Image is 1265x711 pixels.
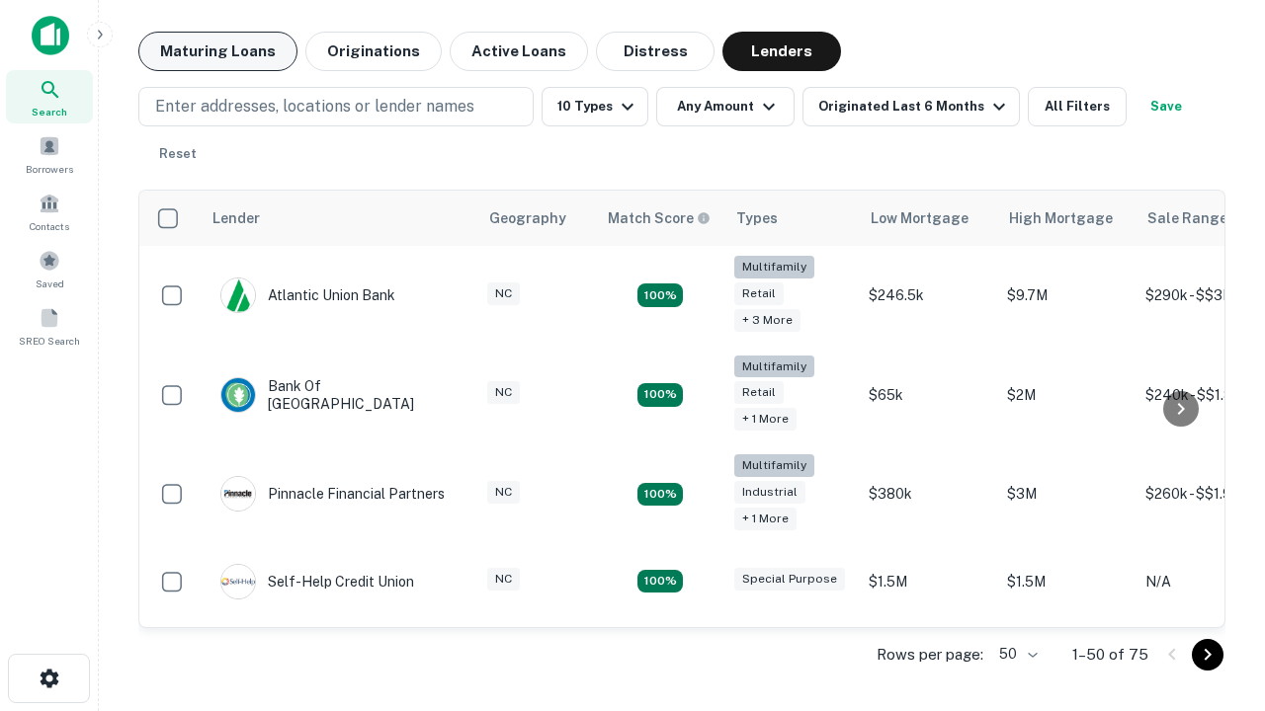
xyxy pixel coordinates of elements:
div: Low Mortgage [871,206,969,230]
div: Types [736,206,778,230]
span: Saved [36,276,64,291]
td: $9.7M [997,246,1136,346]
div: Industrial [734,481,805,504]
th: Lender [201,191,477,246]
button: Reset [146,134,210,174]
div: Bank Of [GEOGRAPHIC_DATA] [220,377,458,413]
div: Self-help Credit Union [220,564,414,599]
img: picture [221,278,255,312]
button: Any Amount [656,87,795,126]
div: Originated Last 6 Months [818,95,1011,118]
button: Save your search to get updates of matches that match your search criteria. [1135,87,1198,126]
img: picture [221,378,255,412]
td: $3M [997,444,1136,544]
a: SREO Search [6,299,93,353]
th: Capitalize uses an advanced AI algorithm to match your search with the best lender. The match sco... [596,191,724,246]
div: 50 [991,640,1041,669]
span: Search [32,104,67,119]
button: Maturing Loans [138,32,297,71]
div: Multifamily [734,355,814,378]
td: $380k [859,444,997,544]
td: $1.5M [859,544,997,619]
div: High Mortgage [1009,206,1113,230]
button: Lenders [722,32,841,71]
td: $2M [997,346,1136,445]
button: Originated Last 6 Months [802,87,1020,126]
div: Atlantic Union Bank [220,277,395,313]
div: + 1 more [734,408,797,431]
span: Borrowers [26,161,73,177]
img: picture [221,565,255,598]
button: 10 Types [542,87,648,126]
img: capitalize-icon.png [32,16,69,55]
span: SREO Search [19,333,80,349]
h6: Match Score [608,207,707,229]
button: Enter addresses, locations or lender names [138,87,534,126]
a: Borrowers [6,127,93,181]
div: Capitalize uses an advanced AI algorithm to match your search with the best lender. The match sco... [608,207,711,229]
div: Pinnacle Financial Partners [220,476,445,512]
div: Special Purpose [734,568,845,591]
a: Contacts [6,185,93,238]
div: NC [487,568,520,591]
div: NC [487,481,520,504]
div: + 3 more [734,309,801,332]
div: Geography [489,206,566,230]
td: $246.5k [859,246,997,346]
div: Sale Range [1147,206,1227,230]
button: All Filters [1028,87,1127,126]
a: Search [6,70,93,123]
div: Multifamily [734,454,814,477]
p: 1–50 of 75 [1072,643,1148,667]
th: Geography [477,191,596,246]
div: + 1 more [734,508,797,530]
div: Matching Properties: 11, hasApolloMatch: undefined [637,570,683,593]
a: Saved [6,242,93,295]
th: Low Mortgage [859,191,997,246]
button: Go to next page [1192,639,1223,671]
div: Matching Properties: 10, hasApolloMatch: undefined [637,283,683,307]
div: NC [487,381,520,404]
div: NC [487,282,520,305]
div: Multifamily [734,256,814,278]
td: $1.5M [997,544,1136,619]
div: Lender [212,206,260,230]
iframe: Chat Widget [1166,553,1265,648]
th: High Mortgage [997,191,1136,246]
span: Contacts [30,218,69,234]
button: Distress [596,32,715,71]
p: Rows per page: [877,643,983,667]
th: Types [724,191,859,246]
button: Originations [305,32,442,71]
p: Enter addresses, locations or lender names [155,95,474,118]
img: picture [221,477,255,511]
td: $65k [859,346,997,445]
div: Matching Properties: 17, hasApolloMatch: undefined [637,383,683,407]
div: Matching Properties: 13, hasApolloMatch: undefined [637,483,683,507]
button: Active Loans [450,32,588,71]
div: Retail [734,282,784,305]
div: Retail [734,381,784,404]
